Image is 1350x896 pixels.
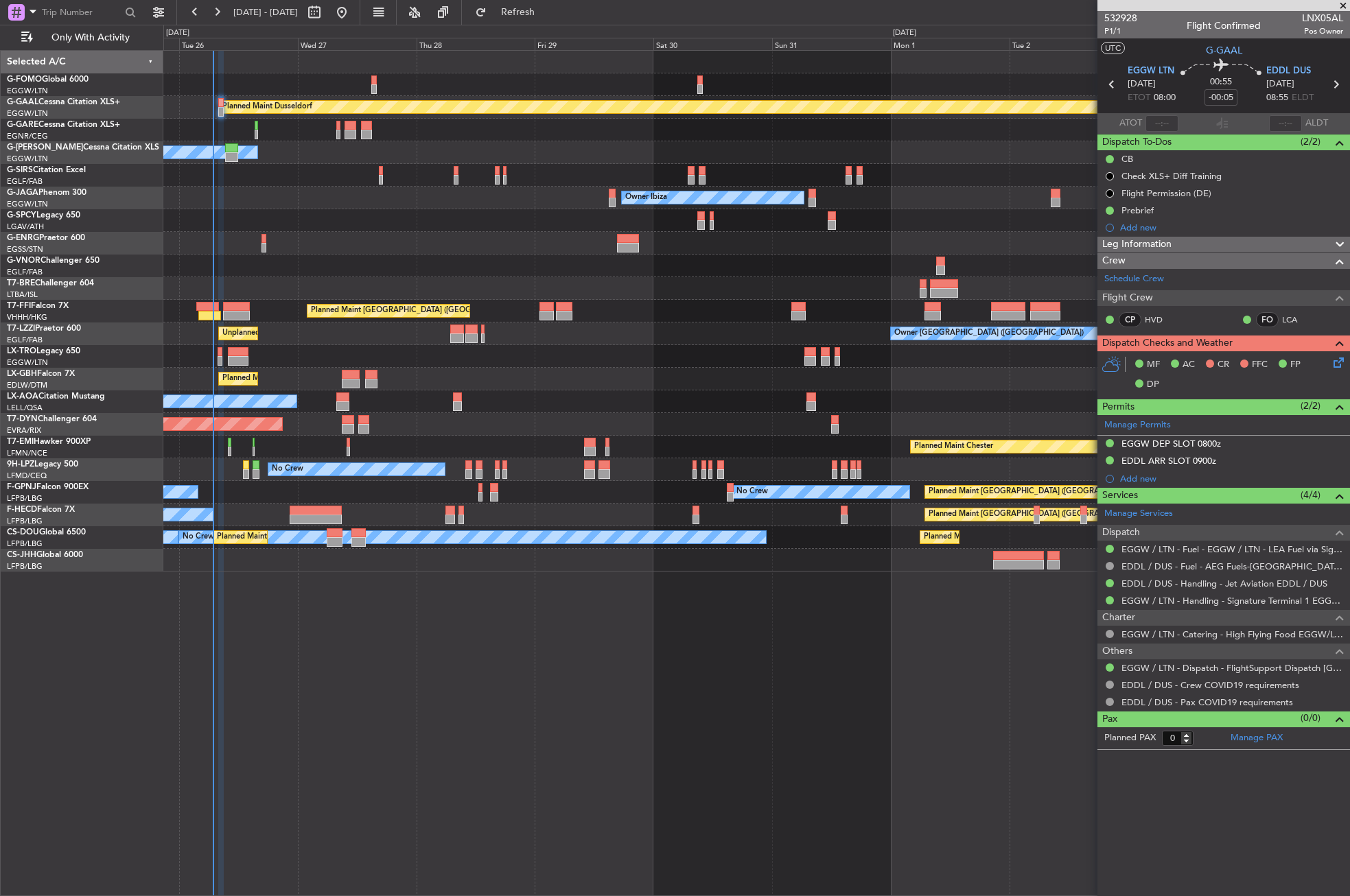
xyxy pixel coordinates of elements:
div: No Crew [736,482,768,502]
a: LELL/QSA [7,403,43,413]
span: G-GAAL [1206,43,1242,58]
a: LFPB/LBG [7,493,43,504]
span: LNX05AL [1302,11,1343,25]
span: CS-DOU [7,528,39,537]
span: EGGW LTN [1128,64,1174,78]
span: AC [1183,358,1195,372]
div: CP [1119,312,1141,327]
a: CS-JHHGlobal 6000 [7,551,83,559]
div: CB [1121,153,1133,165]
div: Add new [1120,222,1343,233]
span: ALDT [1305,117,1328,130]
div: Planned Maint [GEOGRAPHIC_DATA] ([GEOGRAPHIC_DATA]) [217,527,433,547]
span: Pos Owner [1302,25,1343,37]
span: T7-EMI [7,438,34,446]
div: Unplanned Maint [GEOGRAPHIC_DATA] ([GEOGRAPHIC_DATA]) [222,323,448,344]
a: T7-LZZIPraetor 600 [7,325,81,333]
span: Services [1102,488,1138,504]
a: LFMD/CEQ [7,471,47,481]
span: ETOT [1128,91,1150,105]
span: G-VNOR [7,257,40,265]
div: Tue 26 [179,38,298,50]
span: EDDL DUS [1266,64,1311,78]
span: (2/2) [1301,134,1320,149]
a: EDDL / DUS - Crew COVID19 requirements [1121,679,1299,691]
span: [DATE] - [DATE] [233,6,298,19]
span: (4/4) [1301,488,1320,502]
span: T7-BRE [7,279,35,287]
a: G-ENRGPraetor 600 [7,234,85,242]
a: EGGW/LTN [7,108,48,119]
div: Add new [1120,473,1343,484]
a: LX-TROLegacy 650 [7,347,80,355]
span: 08:55 [1266,91,1288,105]
span: Dispatch Checks and Weather [1102,335,1233,351]
a: G-GAALCessna Citation XLS+ [7,98,120,106]
span: Permits [1102,399,1134,415]
a: T7-BREChallenger 604 [7,279,94,287]
a: EGGW/LTN [7,199,48,209]
span: Pax [1102,711,1117,727]
span: T7-FFI [7,302,31,310]
a: EDDL / DUS - Fuel - AEG Fuels-[GEOGRAPHIC_DATA] JET AVIATION SERVICES-EDDL/DUS [1121,561,1343,572]
label: Planned PAX [1104,731,1156,745]
span: G-ENRG [7,234,39,242]
span: P1/1 [1104,25,1137,37]
span: [DATE] [1266,78,1294,91]
a: 9H-LPZLegacy 500 [7,460,78,469]
a: EGGW/LTN [7,154,48,164]
a: EGGW / LTN - Dispatch - FlightSupport Dispatch [GEOGRAPHIC_DATA] [1121,662,1343,674]
a: G-[PERSON_NAME]Cessna Citation XLS [7,143,159,152]
span: Dispatch [1102,525,1140,541]
span: 532928 [1104,11,1137,25]
span: Dispatch To-Dos [1102,134,1172,150]
a: Manage Permits [1104,418,1171,432]
div: FO [1256,312,1279,327]
div: No Crew [272,459,303,480]
span: Charter [1102,610,1135,626]
a: G-GARECessna Citation XLS+ [7,121,120,129]
a: G-VNORChallenger 650 [7,257,100,265]
span: FFC [1252,358,1268,372]
span: G-SIRS [7,166,33,174]
a: G-SPCYLegacy 650 [7,211,80,220]
a: Manage Services [1104,507,1173,521]
div: Tue 2 [1010,38,1128,50]
span: T7-DYN [7,415,38,423]
div: Planned Maint [GEOGRAPHIC_DATA] ([GEOGRAPHIC_DATA]) [924,527,1140,547]
a: EGGW / LTN - Catering - High Flying Food EGGW/LTN [1121,628,1343,640]
span: (2/2) [1301,399,1320,413]
a: G-SIRSCitation Excel [7,166,86,174]
span: G-JAGA [7,189,38,197]
span: Only With Activity [36,33,145,43]
a: EGLF/FAB [7,176,43,187]
div: Fri 29 [535,38,653,50]
span: F-HECD [7,506,37,514]
input: --:-- [1145,115,1178,132]
a: EGGW/LTN [7,86,48,96]
span: Others [1102,644,1132,659]
a: T7-DYNChallenger 604 [7,415,97,423]
div: Wed 27 [298,38,417,50]
a: LFPB/LBG [7,539,43,549]
span: 08:00 [1154,91,1176,105]
a: EGGW / LTN - Fuel - EGGW / LTN - LEA Fuel via Signature in EGGW [1121,543,1343,555]
a: EDDL / DUS - Handling - Jet Aviation EDDL / DUS [1121,578,1327,589]
a: EGLF/FAB [7,335,43,345]
span: FP [1290,358,1301,372]
div: No Crew [183,527,214,547]
a: F-HECDFalcon 7X [7,506,75,514]
a: EGGW / LTN - Handling - Signature Terminal 1 EGGW / LTN [1121,595,1343,606]
div: Planned Maint [GEOGRAPHIC_DATA] ([GEOGRAPHIC_DATA]) [929,482,1145,502]
span: LX-GBH [7,370,37,378]
span: Leg Information [1102,237,1172,252]
span: G-[PERSON_NAME] [7,143,83,152]
a: LFPB/LBG [7,561,43,571]
a: F-GPNJFalcon 900EX [7,483,89,491]
div: EDDL ARR SLOT 0900z [1121,455,1216,467]
span: G-GAAL [7,98,38,106]
span: T7-LZZI [7,325,35,333]
a: LFPB/LBG [7,516,43,526]
span: G-GARE [7,121,38,129]
span: CS-JHH [7,551,36,559]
